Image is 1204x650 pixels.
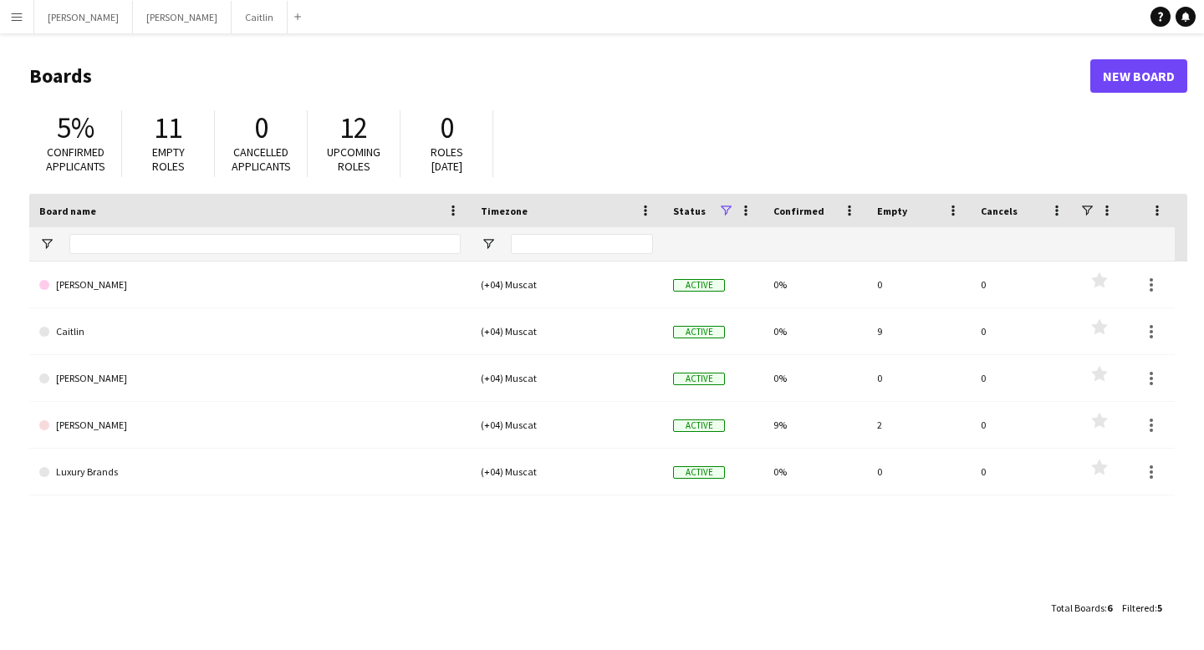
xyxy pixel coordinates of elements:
div: (+04) Muscat [471,262,663,307]
a: [PERSON_NAME] [39,262,461,308]
span: Confirmed applicants [46,145,105,174]
div: 0% [763,262,867,307]
button: Caitlin [232,1,288,33]
a: New Board [1090,59,1187,93]
div: (+04) Muscat [471,402,663,448]
div: 0 [971,308,1074,354]
div: 0 [867,449,971,495]
button: [PERSON_NAME] [133,1,232,33]
div: 0% [763,449,867,495]
span: Roles [DATE] [431,145,463,174]
div: 9% [763,402,867,448]
div: (+04) Muscat [471,449,663,495]
div: 2 [867,402,971,448]
button: Open Filter Menu [481,236,496,251]
input: Timezone Filter Input [511,234,653,254]
span: 11 [154,109,182,146]
a: [PERSON_NAME] [39,355,461,402]
div: 0 [867,355,971,401]
span: 12 [339,109,368,146]
span: Active [673,373,725,385]
a: [PERSON_NAME] [39,402,461,449]
div: 0 [971,262,1074,307]
span: Upcoming roles [327,145,380,174]
span: 5% [57,109,94,146]
span: Active [673,466,725,479]
span: Status [673,205,706,217]
div: (+04) Muscat [471,355,663,401]
div: (+04) Muscat [471,308,663,354]
div: : [1122,592,1162,624]
span: Cancels [981,205,1018,217]
span: 5 [1157,602,1162,614]
div: 0% [763,355,867,401]
span: 6 [1107,602,1112,614]
span: 0 [254,109,268,146]
a: Luxury Brands [39,449,461,495]
div: 0 [971,449,1074,495]
input: Board name Filter Input [69,234,461,254]
div: 0% [763,308,867,354]
div: 0 [971,402,1074,448]
a: Caitlin [39,308,461,355]
button: [PERSON_NAME] [34,1,133,33]
span: Active [673,279,725,292]
span: Cancelled applicants [232,145,291,174]
span: Empty [877,205,907,217]
div: 9 [867,308,971,354]
h1: Boards [29,63,1090,89]
button: Open Filter Menu [39,236,54,251]
span: Empty roles [152,145,185,174]
span: 0 [440,109,454,146]
span: Total Boards [1051,602,1105,614]
span: Active [673,419,725,432]
div: : [1051,592,1112,624]
span: Timezone [481,205,528,217]
span: Confirmed [773,205,824,217]
span: Filtered [1122,602,1155,614]
span: Board name [39,205,96,217]
div: 0 [867,262,971,307]
span: Active [673,326,725,338]
div: 0 [971,355,1074,401]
